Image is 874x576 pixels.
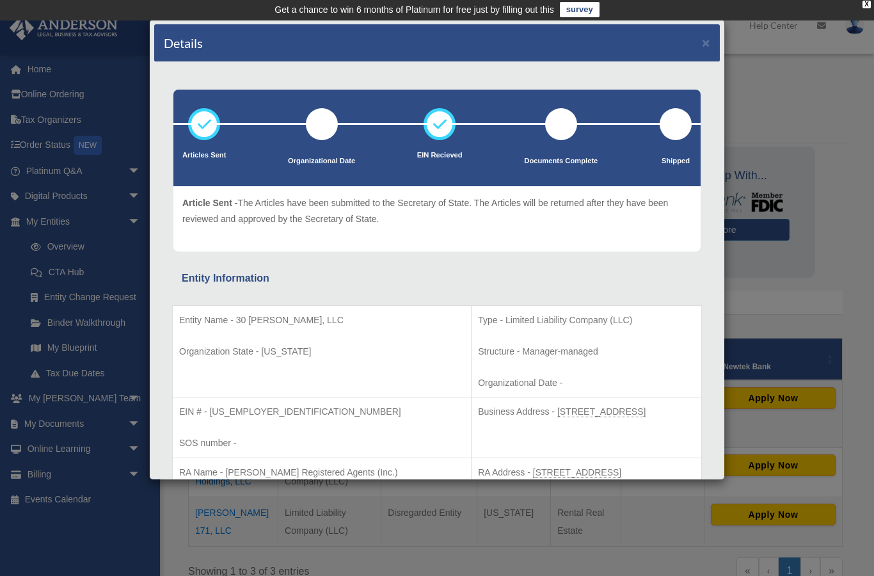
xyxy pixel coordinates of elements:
span: Article Sent - [182,198,237,208]
p: Business Address - [478,404,695,420]
p: Organizational Date - [478,375,695,391]
p: Articles Sent [182,149,226,162]
p: SOS number - [179,435,465,451]
p: Shipped [660,155,692,168]
p: Documents Complete [524,155,598,168]
p: Structure - Manager-managed [478,344,695,360]
p: RA Name - [PERSON_NAME] Registered Agents (Inc.) [179,465,465,481]
button: × [702,36,710,49]
p: The Articles have been submitted to the Secretary of State. The Articles will be returned after t... [182,195,692,227]
p: Organization State - [US_STATE] [179,344,465,360]
a: survey [560,2,600,17]
div: Get a chance to win 6 months of Platinum for free just by filling out this [274,2,554,17]
h4: Details [164,34,203,52]
div: close [862,1,871,8]
p: Type - Limited Liability Company (LLC) [478,312,695,328]
div: Entity Information [182,269,692,287]
p: Organizational Date [288,155,355,168]
p: Entity Name - 30 [PERSON_NAME], LLC [179,312,465,328]
p: EIN # - [US_EMPLOYER_IDENTIFICATION_NUMBER] [179,404,465,420]
p: RA Address - [478,465,695,481]
p: EIN Recieved [417,149,463,162]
